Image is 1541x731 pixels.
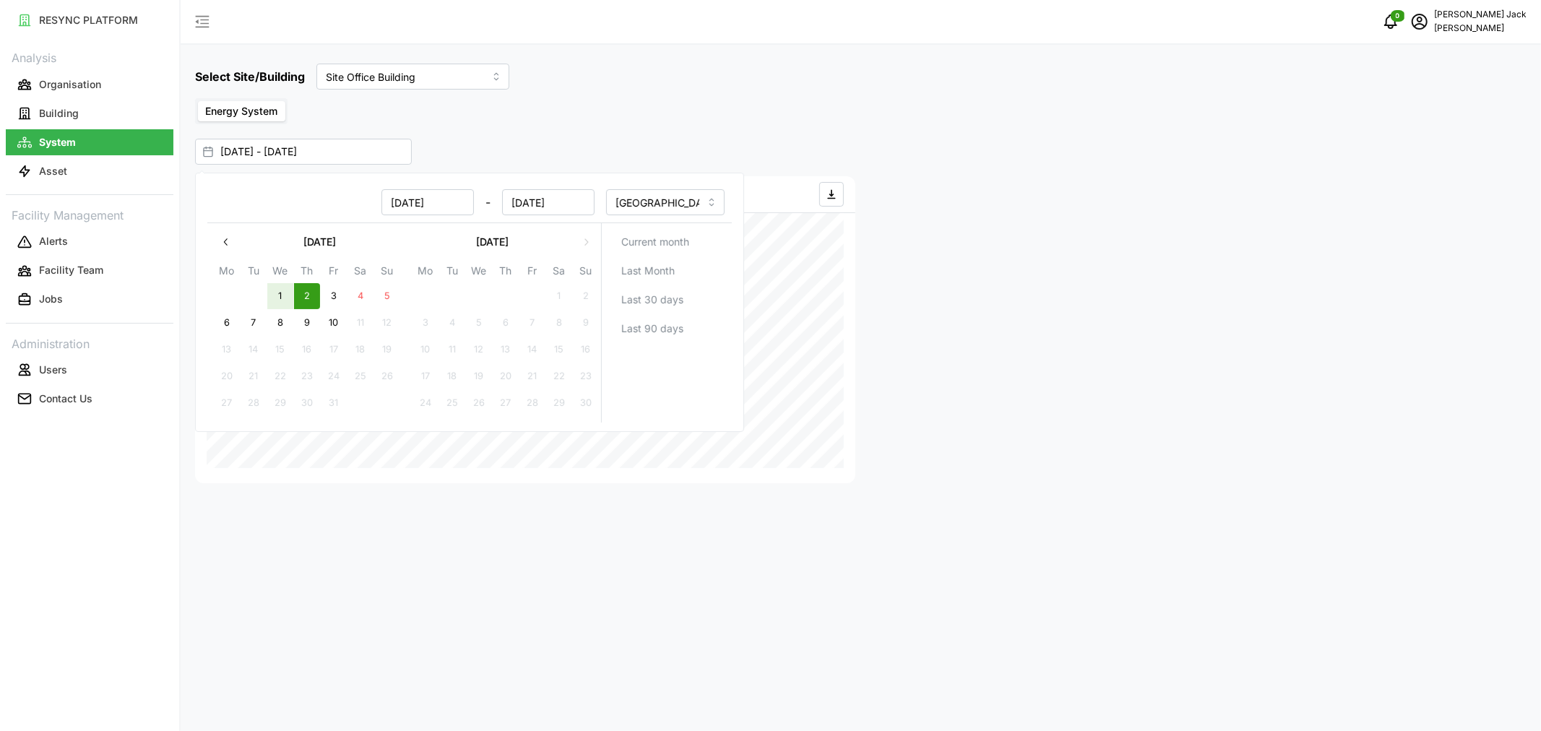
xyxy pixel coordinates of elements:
p: Asset [39,164,67,178]
button: 27 October 2025 [214,390,240,416]
p: [PERSON_NAME] [1434,22,1527,35]
button: 3 November 2025 [413,310,439,336]
button: 18 November 2025 [439,363,465,389]
button: 25 October 2025 [348,363,374,389]
button: RESYNC PLATFORM [6,7,173,33]
button: 23 October 2025 [294,363,320,389]
button: 23 November 2025 [573,363,599,389]
button: 31 October 2025 [321,390,347,416]
button: 19 October 2025 [374,337,400,363]
button: 24 November 2025 [413,390,439,416]
button: 22 November 2025 [546,363,572,389]
button: 9 November 2025 [573,310,599,336]
div: - [215,189,595,215]
button: 1 October 2025 [267,283,293,309]
button: 3 October 2025 [321,283,347,309]
a: Contact Us [6,384,173,413]
button: Users [6,357,173,383]
button: 6 November 2025 [493,310,519,336]
th: Mo [412,262,439,283]
span: Last 30 days [621,287,683,312]
button: 13 November 2025 [493,337,519,363]
th: Fr [320,262,347,283]
h5: Select Site/Building [195,68,305,85]
button: 2 November 2025 [573,283,599,309]
th: Su [374,262,400,283]
button: 20 November 2025 [493,363,519,389]
span: 0 [1396,11,1400,21]
th: Sa [347,262,374,283]
button: 5 November 2025 [466,310,492,336]
span: Last 90 days [621,316,683,341]
p: Users [39,363,67,377]
button: 29 October 2025 [267,390,293,416]
button: 28 November 2025 [519,390,545,416]
button: 11 October 2025 [348,310,374,336]
p: System [39,135,76,150]
button: 1 November 2025 [546,283,572,309]
button: Last 30 days [608,287,727,313]
p: Alerts [39,234,68,248]
span: Energy System [205,105,277,117]
button: 28 October 2025 [241,390,267,416]
p: Facility Team [39,263,103,277]
button: 7 October 2025 [241,310,267,336]
button: Facility Team [6,258,173,284]
button: Last 90 days [608,316,727,342]
button: Asset [6,158,173,184]
button: Last Month [608,258,727,284]
p: Contact Us [39,392,92,406]
a: System [6,128,173,157]
p: Analysis [6,46,173,67]
th: Tu [439,262,465,283]
button: 17 November 2025 [413,363,439,389]
button: 21 October 2025 [241,363,267,389]
button: 25 November 2025 [439,390,465,416]
p: Facility Management [6,204,173,225]
button: 15 November 2025 [546,337,572,363]
span: Current month [621,230,689,254]
button: notifications [1376,7,1405,36]
a: Alerts [6,228,173,256]
button: 12 October 2025 [374,310,400,336]
p: [PERSON_NAME] Jack [1434,8,1527,22]
p: Building [39,106,79,121]
th: Mo [213,262,240,283]
button: Building [6,100,173,126]
th: Tu [240,262,267,283]
button: System [6,129,173,155]
th: Th [293,262,320,283]
button: 26 October 2025 [374,363,400,389]
p: Administration [6,332,173,353]
button: schedule [1405,7,1434,36]
button: 15 October 2025 [267,337,293,363]
button: Current month [608,229,727,255]
a: Organisation [6,70,173,99]
button: 8 November 2025 [546,310,572,336]
button: Contact Us [6,386,173,412]
button: 14 October 2025 [241,337,267,363]
button: 14 November 2025 [519,337,545,363]
button: 7 November 2025 [519,310,545,336]
button: 13 October 2025 [214,337,240,363]
a: Building [6,99,173,128]
button: 18 October 2025 [348,337,374,363]
button: 9 October 2025 [294,310,320,336]
button: 29 November 2025 [546,390,572,416]
button: 6 October 2025 [214,310,240,336]
span: Last Month [621,259,675,283]
button: 2 October 2025 [294,283,320,309]
th: We [465,262,492,283]
button: 24 October 2025 [321,363,347,389]
button: Alerts [6,229,173,255]
button: 4 November 2025 [439,310,465,336]
button: 16 November 2025 [573,337,599,363]
button: 20 October 2025 [214,363,240,389]
th: We [267,262,293,283]
button: 11 November 2025 [439,337,465,363]
button: 17 October 2025 [321,337,347,363]
button: 27 November 2025 [493,390,519,416]
button: 26 November 2025 [466,390,492,416]
button: 30 November 2025 [573,390,599,416]
a: Users [6,355,173,384]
